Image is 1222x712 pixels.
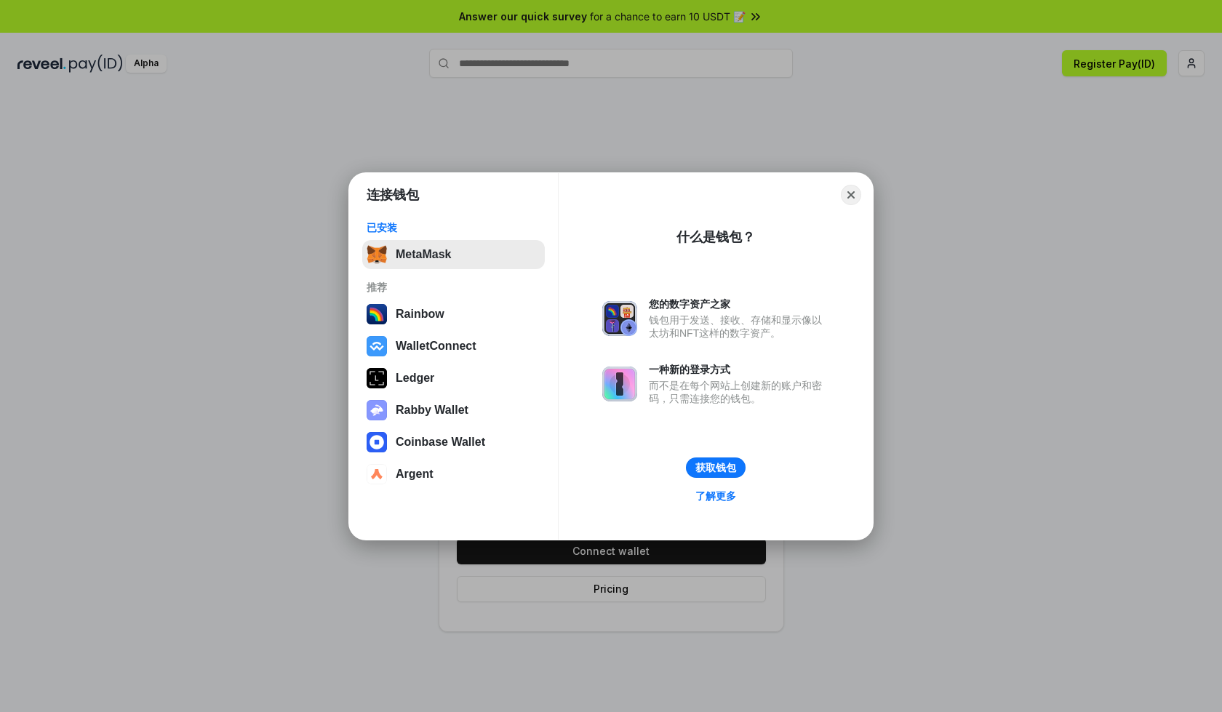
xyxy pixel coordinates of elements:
[367,281,540,294] div: 推荐
[649,379,829,405] div: 而不是在每个网站上创建新的账户和密码，只需连接您的钱包。
[362,460,545,489] button: Argent
[396,468,434,481] div: Argent
[695,461,736,474] div: 获取钱包
[367,368,387,388] img: svg+xml,%3Csvg%20xmlns%3D%22http%3A%2F%2Fwww.w3.org%2F2000%2Fsvg%22%20width%3D%2228%22%20height%3...
[396,436,485,449] div: Coinbase Wallet
[396,340,476,353] div: WalletConnect
[396,308,444,321] div: Rainbow
[367,186,419,204] h1: 连接钱包
[686,457,746,478] button: 获取钱包
[367,464,387,484] img: svg+xml,%3Csvg%20width%3D%2228%22%20height%3D%2228%22%20viewBox%3D%220%200%2028%2028%22%20fill%3D...
[362,240,545,269] button: MetaMask
[362,364,545,393] button: Ledger
[367,221,540,234] div: 已安装
[649,363,829,376] div: 一种新的登录方式
[695,489,736,503] div: 了解更多
[396,372,434,385] div: Ledger
[602,367,637,401] img: svg+xml,%3Csvg%20xmlns%3D%22http%3A%2F%2Fwww.w3.org%2F2000%2Fsvg%22%20fill%3D%22none%22%20viewBox...
[367,400,387,420] img: svg+xml,%3Csvg%20xmlns%3D%22http%3A%2F%2Fwww.w3.org%2F2000%2Fsvg%22%20fill%3D%22none%22%20viewBox...
[676,228,755,246] div: 什么是钱包？
[362,428,545,457] button: Coinbase Wallet
[362,300,545,329] button: Rainbow
[602,301,637,336] img: svg+xml,%3Csvg%20xmlns%3D%22http%3A%2F%2Fwww.w3.org%2F2000%2Fsvg%22%20fill%3D%22none%22%20viewBox...
[687,487,745,505] a: 了解更多
[367,304,387,324] img: svg+xml,%3Csvg%20width%3D%22120%22%20height%3D%22120%22%20viewBox%3D%220%200%20120%20120%22%20fil...
[367,336,387,356] img: svg+xml,%3Csvg%20width%3D%2228%22%20height%3D%2228%22%20viewBox%3D%220%200%2028%2028%22%20fill%3D...
[396,248,451,261] div: MetaMask
[367,432,387,452] img: svg+xml,%3Csvg%20width%3D%2228%22%20height%3D%2228%22%20viewBox%3D%220%200%2028%2028%22%20fill%3D...
[362,332,545,361] button: WalletConnect
[649,297,829,311] div: 您的数字资产之家
[649,313,829,340] div: 钱包用于发送、接收、存储和显示像以太坊和NFT这样的数字资产。
[841,185,861,205] button: Close
[396,404,468,417] div: Rabby Wallet
[362,396,545,425] button: Rabby Wallet
[367,244,387,265] img: svg+xml,%3Csvg%20fill%3D%22none%22%20height%3D%2233%22%20viewBox%3D%220%200%2035%2033%22%20width%...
